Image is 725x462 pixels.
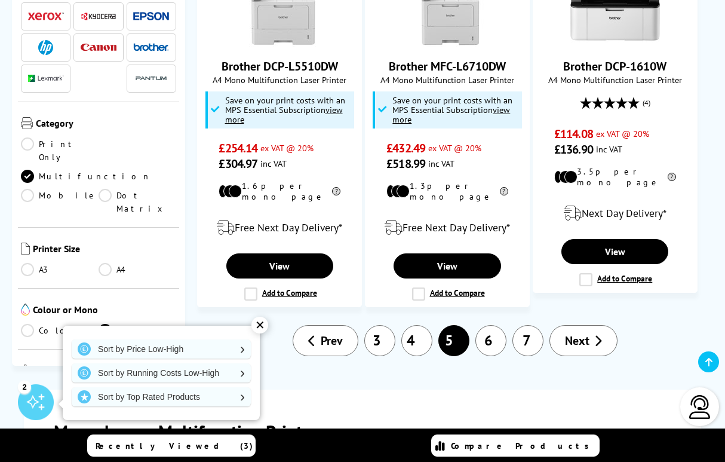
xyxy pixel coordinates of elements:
[87,435,256,457] a: Recently Viewed (3)
[371,74,523,85] span: A4 Mono Multifunction Laser Printer
[36,117,176,131] span: Category
[549,325,618,356] a: Next
[133,43,169,51] img: Brother
[204,211,355,244] div: modal_delivery
[38,40,53,55] img: HP
[99,263,176,276] a: A4
[364,325,395,356] a: 3
[18,380,31,393] div: 2
[21,170,151,183] a: Multifunction
[28,12,64,20] img: Xerox
[133,40,169,55] a: Brother
[394,253,500,279] a: View
[554,166,676,188] li: 3.5p per mono page
[386,156,425,172] span: £518.99
[225,104,343,125] u: view more
[96,440,253,451] span: Recently Viewed (3)
[431,435,600,457] a: Compare Products
[21,304,30,316] img: Colour or Mono
[371,211,523,244] div: modal_delivery
[386,180,508,202] li: 1.3p per mono page
[21,324,99,337] a: Colour
[596,143,622,155] span: inc VAT
[81,9,116,24] a: Kyocera
[392,94,512,125] span: Save on your print costs with an MPS Essential Subscription
[133,71,169,85] img: Pantum
[260,158,287,169] span: inc VAT
[28,75,64,82] img: Lexmark
[428,142,481,154] span: ex VAT @ 20%
[293,325,358,356] a: Prev
[539,197,691,230] div: modal_delivery
[133,9,169,24] a: Epson
[21,137,99,164] a: Print Only
[219,156,257,172] span: £304.97
[225,94,345,125] span: Save on your print costs with an MPS Essential Subscription
[386,140,425,156] span: £432.49
[33,304,176,318] span: Colour or Mono
[561,239,668,264] a: View
[41,365,176,381] span: Technology
[54,420,671,443] h2: Monochrome Multifunction Printers
[392,104,510,125] u: view more
[570,37,660,49] a: Brother DCP-1610W
[28,9,64,24] a: Xerox
[133,71,169,86] a: Pantum
[33,243,176,257] span: Printer Size
[579,273,652,286] label: Add to Compare
[226,253,333,279] a: View
[512,325,543,356] a: 7
[389,59,506,74] a: Brother MFC-L6710DW
[219,140,257,156] span: £254.14
[563,59,666,74] a: Brother DCP-1610W
[596,128,649,139] span: ex VAT @ 20%
[28,71,64,86] a: Lexmark
[72,339,251,359] a: Sort by Price Low-High
[81,40,116,55] a: Canon
[643,91,650,114] span: (4)
[403,37,492,49] a: Brother MFC-L6710DW
[451,440,595,451] span: Compare Products
[235,37,324,49] a: Brother DCP-L5510DW
[99,189,176,215] a: Dot Matrix
[21,263,99,276] a: A3
[428,158,454,169] span: inc VAT
[219,180,340,202] li: 1.6p per mono page
[401,325,432,356] a: 4
[244,287,317,301] label: Add to Compare
[81,44,116,51] img: Canon
[321,333,343,348] span: Prev
[21,189,99,215] a: Mobile
[21,243,30,255] img: Printer Size
[72,363,251,383] a: Sort by Running Costs Low-High
[21,365,38,378] img: Technology
[222,59,338,74] a: Brother DCP-L5510DW
[554,142,593,157] span: £136.90
[204,74,355,85] span: A4 Mono Multifunction Laser Printer
[412,287,485,301] label: Add to Compare
[133,12,169,21] img: Epson
[565,333,589,348] span: Next
[260,142,314,154] span: ex VAT @ 20%
[475,325,506,356] a: 6
[72,387,251,406] a: Sort by Top Rated Products
[554,126,593,142] span: £114.08
[21,117,33,129] img: Category
[81,12,116,21] img: Kyocera
[28,40,64,55] a: HP
[251,317,268,334] div: ✕
[539,74,691,85] span: A4 Mono Multifunction Laser Printer
[688,395,712,419] img: user-headset-light.svg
